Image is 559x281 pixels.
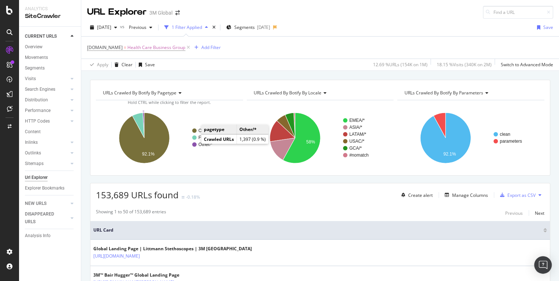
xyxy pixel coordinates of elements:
[128,100,211,105] span: Hold CTRL while clicking to filter the report.
[25,184,64,192] div: Explorer Bookmarks
[237,135,269,144] td: 1,397 (0.9 %)
[25,64,76,72] a: Segments
[126,22,155,33] button: Previous
[505,210,523,216] div: Previous
[87,6,146,18] div: URL Explorer
[398,189,433,201] button: Create alert
[25,210,68,226] a: DISAPPEARED URLS
[93,246,252,252] div: Global Landing Page | Littmann Stethoscopes | 3M [GEOGRAPHIC_DATA]
[87,59,108,71] button: Apply
[25,200,68,207] a: NEW URLS
[161,22,211,33] button: 1 Filter Applied
[534,22,553,33] button: Save
[25,149,68,157] a: Outlinks
[497,189,536,201] button: Export as CSV
[93,272,198,278] div: 3M™ Bair Hugger™ Global Landing Page
[186,194,200,200] div: -0.18%
[500,139,522,144] text: parameters
[349,118,365,123] text: EMEA/*
[122,61,133,68] div: Clear
[25,6,75,12] div: Analytics
[96,189,179,201] span: 153,689 URLs found
[172,24,202,30] div: 1 Filter Applied
[534,256,552,274] div: Open Intercom Messenger
[25,64,45,72] div: Segments
[25,210,62,226] div: DISAPPEARED URLS
[25,54,48,61] div: Movements
[97,24,111,30] span: 2024 Aug. 25th
[397,106,544,170] svg: A chart.
[25,128,76,136] a: Content
[505,209,523,217] button: Previous
[25,75,68,83] a: Visits
[201,44,221,50] div: Add Filter
[182,196,185,198] img: Equal
[93,252,140,260] a: [URL][DOMAIN_NAME]
[252,87,387,99] h4: URLs Crawled By Botify By locale
[175,10,180,15] div: arrow-right-arrow-left
[87,44,123,50] span: [DOMAIN_NAME]
[25,139,38,146] div: Inlinks
[87,22,120,33] button: [DATE]
[103,90,176,96] span: URLs Crawled By Botify By pagetype
[373,61,428,68] div: 12.69 % URLs ( 154K on 1M )
[25,86,55,93] div: Search Engines
[25,75,36,83] div: Visits
[501,61,553,68] div: Switch to Advanced Mode
[349,125,362,130] text: ASIA/*
[124,44,126,50] span: =
[198,135,213,140] text: FUZE/*
[535,210,544,216] div: Next
[25,184,76,192] a: Explorer Bookmarks
[25,200,46,207] div: NEW URLS
[126,24,146,30] span: Previous
[500,132,510,137] text: clean
[149,9,172,16] div: 3M Global
[25,160,68,168] a: Sitemaps
[404,90,483,96] span: URLs Crawled By Botify By parameters
[25,232,51,240] div: Analysis Info
[25,174,48,181] div: Url Explorer
[25,107,51,115] div: Performance
[247,106,394,170] svg: A chart.
[443,151,456,157] text: 92.1%
[145,61,155,68] div: Save
[101,87,236,99] h4: URLs Crawled By Botify By pagetype
[25,149,41,157] div: Outlinks
[498,59,553,71] button: Switch to Advanced Mode
[127,42,185,53] span: Health Care Business Group
[349,153,369,158] text: #nomatch
[93,227,541,233] span: URL Card
[483,6,553,19] input: Find a URL
[25,117,50,125] div: HTTP Codes
[442,191,488,199] button: Manage Columns
[25,160,44,168] div: Sitemaps
[25,33,68,40] a: CURRENT URLS
[349,132,366,137] text: LATAM/*
[234,24,255,30] span: Segments
[408,192,433,198] div: Create alert
[223,22,273,33] button: Segments[DATE]
[25,107,68,115] a: Performance
[306,139,315,145] text: 58%
[198,128,221,133] text: Catalogue/*
[25,96,68,104] a: Distribution
[25,33,57,40] div: CURRENT URLS
[349,139,365,144] text: USAC/*
[237,125,269,134] td: Other/*
[25,96,48,104] div: Distribution
[142,151,154,157] text: 92.1%
[97,61,108,68] div: Apply
[254,90,321,96] span: URLs Crawled By Botify By locale
[507,192,536,198] div: Export as CSV
[201,125,237,134] td: pagetype
[201,135,237,144] td: Crawled URLs
[25,174,76,181] a: Url Explorer
[191,43,221,52] button: Add Filter
[96,106,243,170] svg: A chart.
[535,209,544,217] button: Next
[25,117,68,125] a: HTTP Codes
